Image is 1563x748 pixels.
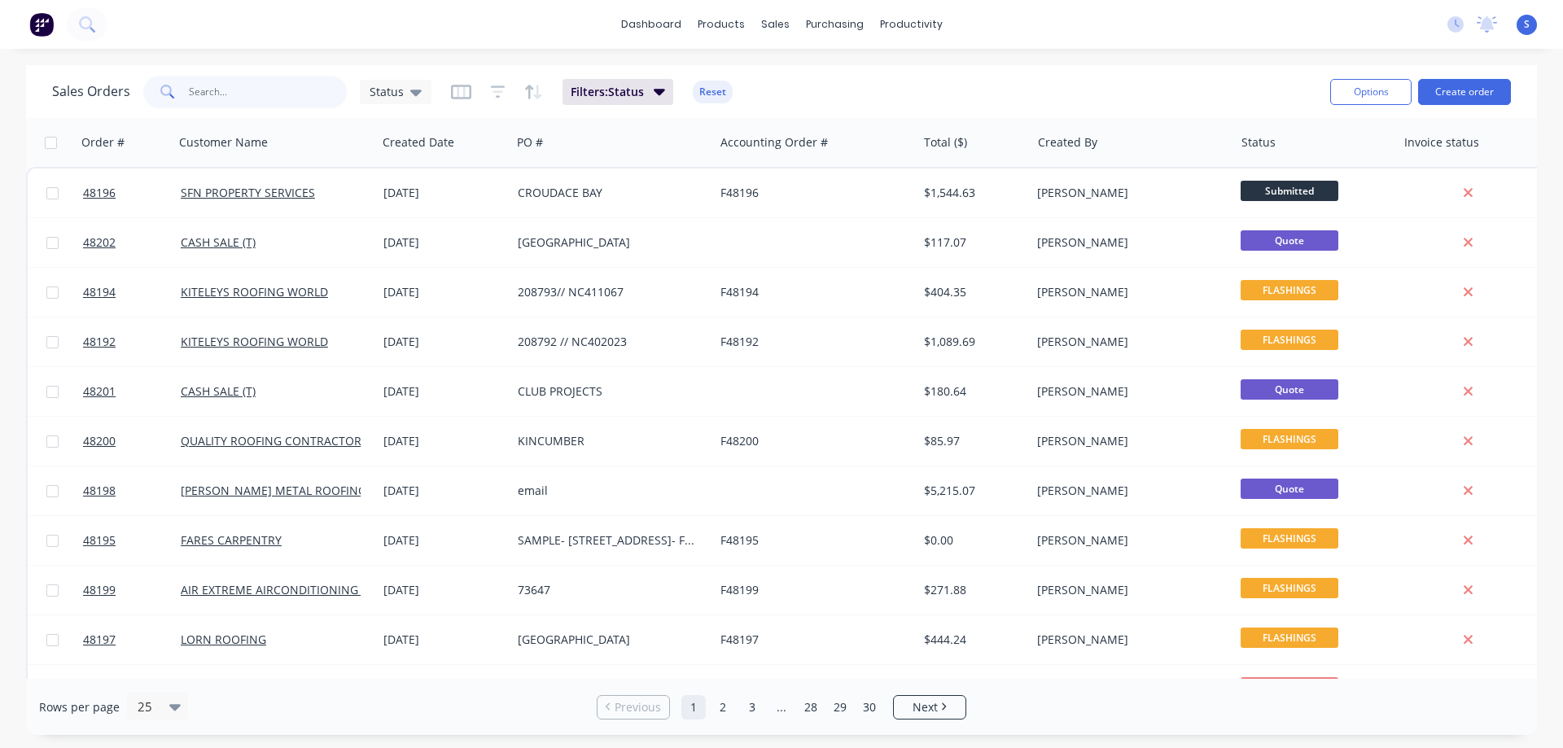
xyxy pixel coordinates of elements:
div: [DATE] [383,483,505,499]
a: 48197 [83,615,181,664]
div: purchasing [798,12,872,37]
div: 208793// NC411067 [518,284,698,300]
div: [GEOGRAPHIC_DATA] [518,632,698,648]
div: [PERSON_NAME] [1037,383,1218,400]
div: SAMPLE- [STREET_ADDRESS]- FARES CARPENTRY [518,532,698,549]
span: 48200 [83,433,116,449]
div: [DATE] [383,234,505,251]
div: $444.24 [924,632,1019,648]
div: [DATE] [383,284,505,300]
a: SFN PROPERTY SERVICES [181,185,315,200]
div: Order # [81,134,125,151]
div: CROUDACE BAY [518,185,698,201]
div: 73647 [518,582,698,598]
div: Customer Name [179,134,268,151]
span: S [1524,17,1530,32]
span: Rows per page [39,699,120,715]
div: email [518,483,698,499]
div: Invoice status [1404,134,1479,151]
div: F48199 [720,582,901,598]
a: CASH SALE (T) [181,234,256,250]
span: 48202 [83,234,116,251]
span: FLASHINGS [1241,628,1338,648]
div: $117.07 [924,234,1019,251]
div: [PERSON_NAME] [1037,483,1218,499]
a: KITELEYS ROOFING WORLD [181,284,328,300]
span: FLASHINGS [1241,280,1338,300]
div: [DATE] [383,532,505,549]
span: FLASHINGS [1241,528,1338,549]
a: Page 29 [828,695,852,720]
a: CASH SALE (T) [181,383,256,399]
a: Page 2 [711,695,735,720]
div: $5,215.07 [924,483,1019,499]
a: QUALITY ROOFING CONTRACTORS [181,433,368,448]
div: F48192 [720,334,901,350]
span: Submitted [1241,181,1338,201]
div: [DATE] [383,433,505,449]
div: products [690,12,753,37]
span: Quote [1241,479,1338,499]
div: $0.00 [924,532,1019,549]
div: [PERSON_NAME] [1037,582,1218,598]
div: [PERSON_NAME] [1037,433,1218,449]
a: Page 28 [799,695,823,720]
a: 48201 [83,367,181,416]
div: Created Date [383,134,454,151]
div: productivity [872,12,951,37]
a: Previous page [598,699,669,715]
span: 48194 [83,284,116,300]
div: $180.64 [924,383,1019,400]
a: 48195 [83,516,181,565]
button: Create order [1418,79,1511,105]
span: Previous [615,699,661,715]
a: Next page [894,699,965,715]
div: [PERSON_NAME] [1037,334,1218,350]
div: sales [753,12,798,37]
a: Jump forward [769,695,794,720]
span: Status [370,83,404,100]
div: Accounting Order # [720,134,828,151]
a: Page 1 is your current page [681,695,706,720]
div: [DATE] [383,383,505,400]
div: [PERSON_NAME] [1037,284,1218,300]
a: FARES CARPENTRY [181,532,282,548]
span: Quote [1241,379,1338,400]
span: 48201 [83,383,116,400]
a: 48194 [83,268,181,317]
ul: Pagination [590,695,973,720]
a: [PERSON_NAME] METAL ROOFING PTY LTD [181,483,413,498]
span: FLASHINGS [1241,330,1338,350]
a: 48196 [83,168,181,217]
span: 48197 [83,632,116,648]
a: 48199 [83,566,181,615]
div: [DATE] [383,185,505,201]
button: Filters:Status [563,79,673,105]
div: [DATE] [383,582,505,598]
span: FLASHINGS [1241,429,1338,449]
div: F48197 [720,632,901,648]
a: Page 30 [857,695,882,720]
span: 48195 [83,532,116,549]
a: Page 3 [740,695,764,720]
span: 48199 [83,582,116,598]
button: Options [1330,79,1412,105]
div: KINCUMBER [518,433,698,449]
span: 48192 [83,334,116,350]
span: Quote [1241,230,1338,251]
div: F48200 [720,433,901,449]
div: [PERSON_NAME] [1037,185,1218,201]
div: $1,544.63 [924,185,1019,201]
div: $1,089.69 [924,334,1019,350]
div: [DATE] [383,632,505,648]
a: dashboard [613,12,690,37]
div: [PERSON_NAME] [1037,632,1218,648]
span: 48196 [83,185,116,201]
a: 48202 [83,218,181,267]
div: Status [1241,134,1276,151]
div: PO # [517,134,543,151]
div: F48194 [720,284,901,300]
span: FABRICATION [1241,677,1338,698]
span: 48198 [83,483,116,499]
a: LORN ROOFING [181,632,266,647]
